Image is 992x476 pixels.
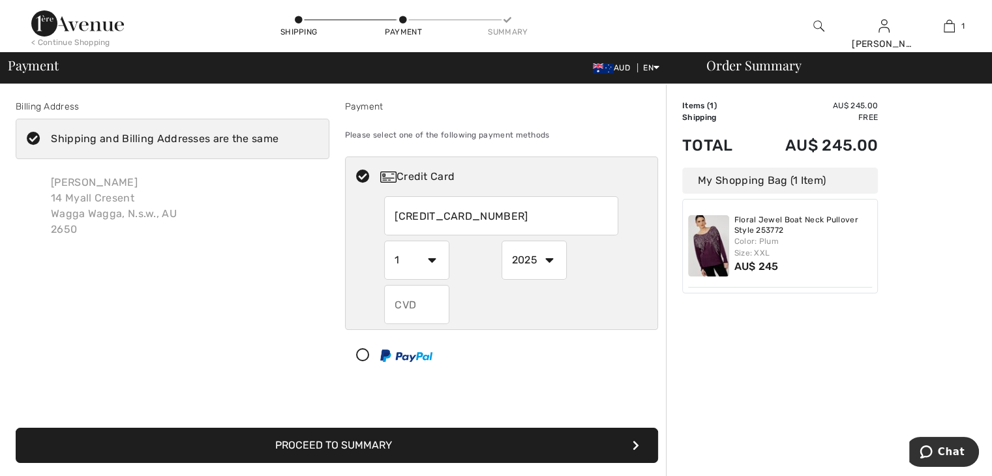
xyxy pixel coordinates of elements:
[879,18,890,34] img: My Info
[8,59,58,72] span: Payment
[488,26,527,38] div: Summary
[279,26,318,38] div: Shipping
[734,215,873,235] a: Floral Jewel Boat Neck Pullover Style 253772
[852,37,916,51] div: [PERSON_NAME]
[643,63,659,72] span: EN
[384,196,618,235] input: Card number
[751,112,878,123] td: Free
[593,63,635,72] span: AUD
[691,59,984,72] div: Order Summary
[345,100,659,113] div: Payment
[31,10,124,37] img: 1ère Avenue
[909,437,979,469] iframe: Opens a widget where you can chat to one of our agents
[682,100,751,112] td: Items ( )
[682,168,878,194] div: My Shopping Bag (1 Item)
[380,171,397,183] img: Credit Card
[879,20,890,32] a: Sign In
[40,164,187,248] div: [PERSON_NAME] 14 Myall Cresent Wagga Wagga, N.s.w., AU 2650
[345,119,659,151] div: Please select one of the following payment methods
[688,215,729,276] img: Floral Jewel Boat Neck Pullover Style 253772
[682,112,751,123] td: Shipping
[944,18,955,34] img: My Bag
[51,131,278,147] div: Shipping and Billing Addresses are the same
[383,26,423,38] div: Payment
[593,63,614,74] img: Australian Dollar
[751,123,878,168] td: AU$ 245.00
[751,100,878,112] td: AU$ 245.00
[710,101,714,110] span: 1
[682,123,751,168] td: Total
[31,37,110,48] div: < Continue Shopping
[380,169,649,185] div: Credit Card
[16,428,658,463] button: Proceed to Summary
[917,18,981,34] a: 1
[384,285,449,324] input: CVD
[734,260,779,273] span: AU$ 245
[734,235,873,259] div: Color: Plum Size: XXL
[380,350,432,362] img: PayPal
[16,100,329,113] div: Billing Address
[813,18,824,34] img: search the website
[961,20,965,32] span: 1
